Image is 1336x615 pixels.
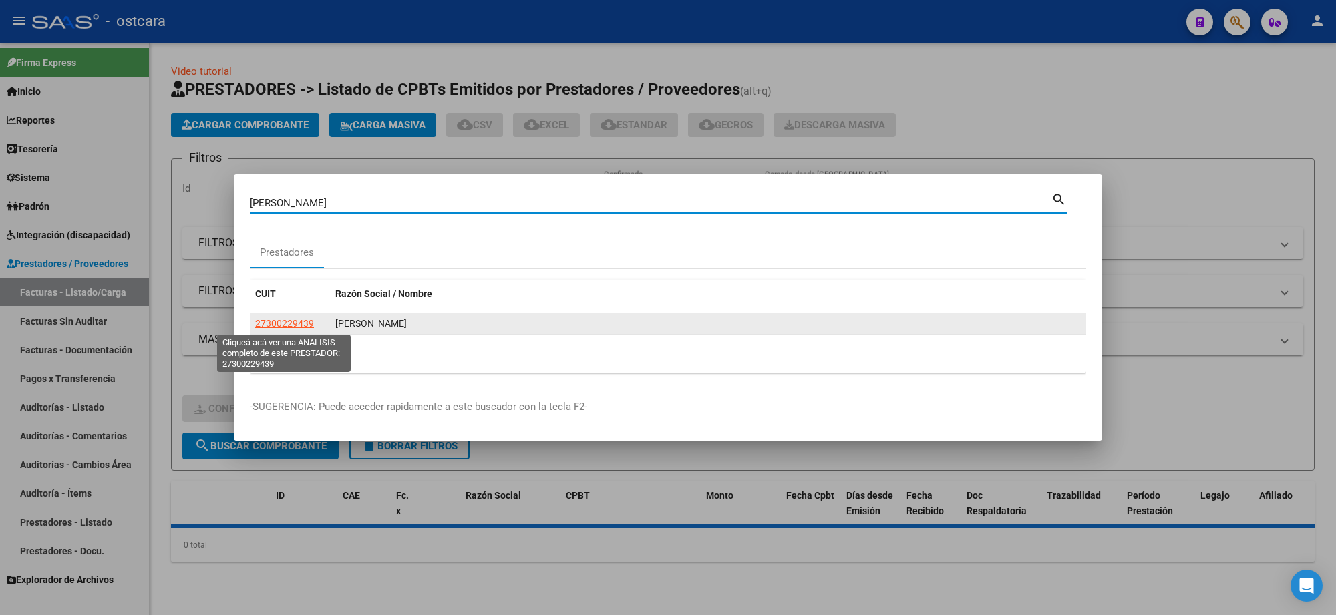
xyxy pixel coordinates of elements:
mat-icon: search [1051,190,1067,206]
span: 27300229439 [255,318,314,329]
div: Open Intercom Messenger [1291,570,1323,602]
datatable-header-cell: Razón Social / Nombre [330,280,1086,309]
div: [PERSON_NAME] [335,316,1081,331]
p: -SUGERENCIA: Puede acceder rapidamente a este buscador con la tecla F2- [250,399,1086,415]
datatable-header-cell: CUIT [250,280,330,309]
span: Razón Social / Nombre [335,288,432,299]
span: CUIT [255,288,276,299]
div: 1 total [250,339,1086,373]
div: Prestadores [260,245,314,260]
